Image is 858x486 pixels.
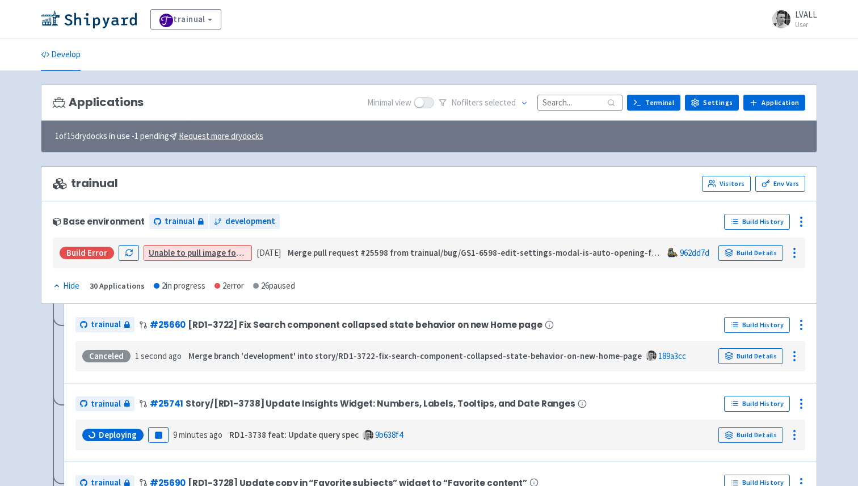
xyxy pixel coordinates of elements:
[53,280,79,293] div: Hide
[253,280,295,293] div: 26 paused
[209,214,280,229] a: development
[53,177,118,190] span: trainual
[225,215,275,228] span: development
[537,95,623,110] input: Search...
[451,96,516,109] span: No filter s
[154,280,205,293] div: 2 in progress
[724,214,790,230] a: Build History
[766,10,817,28] a: LVALL User
[173,429,222,440] time: 9 minutes ago
[658,350,686,361] a: 189a3cc
[229,429,359,440] strong: RD1-3738 feat: Update query spec
[149,247,268,258] a: Unable to pull image for worker
[60,247,114,259] div: Build Error
[718,245,783,261] a: Build Details
[148,427,169,443] button: Pause
[755,176,805,192] a: Env Vars
[150,398,183,409] a: #25741
[743,95,805,111] a: Application
[91,318,121,331] span: trainual
[150,319,186,331] a: #25660
[288,247,759,258] strong: Merge pull request #25598 from trainual/bug/GS1-6598-edit-settings-modal-is-auto-opening-for-stan...
[367,96,411,109] span: Minimal view
[724,317,790,333] a: Build History
[53,280,81,293] button: Hide
[53,96,144,109] h3: Applications
[188,320,542,329] span: [RD1-3722] Fix Search component collapsed state behavior on new Home page
[485,97,516,108] span: selected
[150,9,221,29] a: trainual
[75,317,134,332] a: trainual
[795,9,817,20] span: LVALL
[702,176,751,192] a: Visitors
[41,10,137,28] img: Shipyard logo
[53,217,145,226] div: Base environment
[149,214,208,229] a: trainual
[82,350,131,362] div: Canceled
[135,350,182,361] time: 1 second ago
[375,429,403,440] a: 9b638f4
[724,396,790,412] a: Build History
[627,95,680,111] a: Terminal
[75,396,134,412] a: trainual
[680,247,709,258] a: 962dd7d
[99,429,137,441] span: Deploying
[165,215,195,228] span: trainual
[795,21,817,28] small: User
[179,130,263,141] u: Request more drydocks
[41,39,81,71] a: Develop
[718,348,783,364] a: Build Details
[685,95,739,111] a: Settings
[90,280,145,293] div: 30 Applications
[91,398,121,411] span: trainual
[55,130,263,143] span: 1 of 15 drydocks in use - 1 pending
[256,247,281,258] time: [DATE]
[214,280,244,293] div: 2 error
[186,399,575,408] span: Story/[RD1-3738] Update Insights Widget: Numbers, Labels, Tooltips, and Date Ranges
[718,427,783,443] a: Build Details
[188,350,642,361] strong: Merge branch 'development' into story/RD1-3722-fix-search-component-collapsed-state-behavior-on-n...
